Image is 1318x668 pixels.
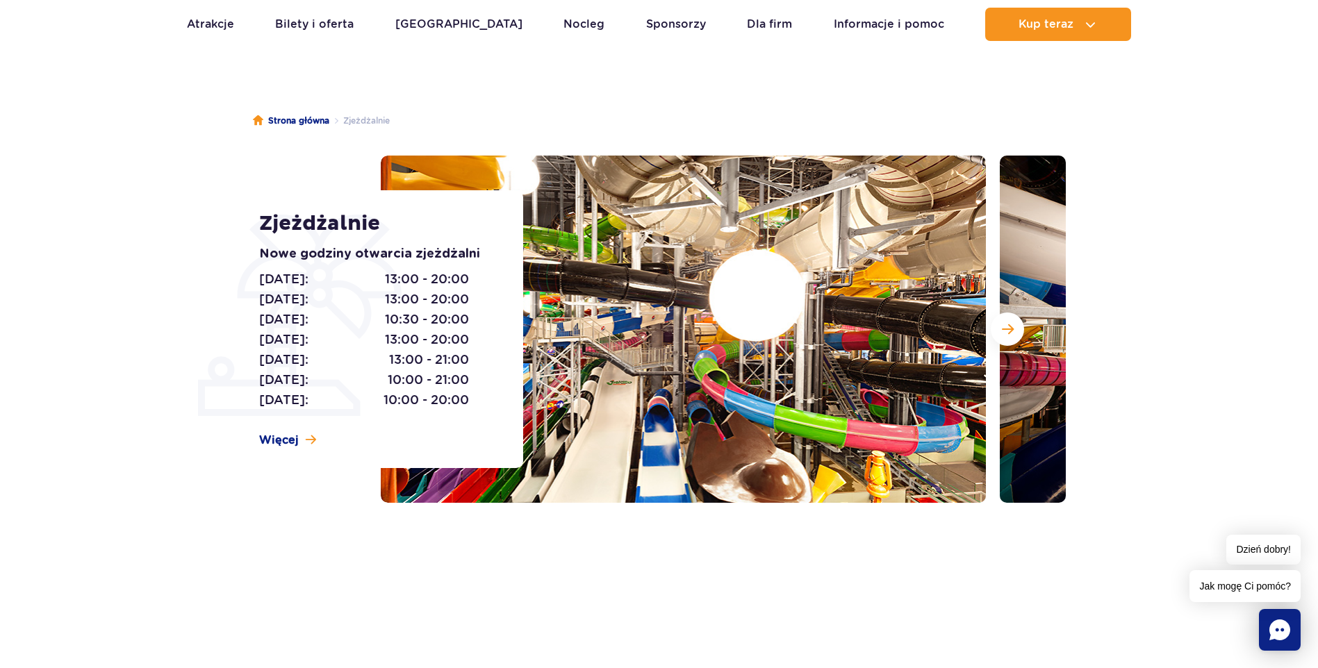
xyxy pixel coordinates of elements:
[563,8,604,41] a: Nocleg
[259,390,308,410] span: [DATE]:
[275,8,354,41] a: Bilety i oferta
[259,370,308,390] span: [DATE]:
[385,290,469,309] span: 13:00 - 20:00
[1189,570,1301,602] span: Jak mogę Ci pomóc?
[991,312,1024,346] button: Następny slajd
[259,433,299,448] span: Więcej
[646,8,706,41] a: Sponsorzy
[187,8,234,41] a: Atrakcje
[259,350,308,369] span: [DATE]:
[259,433,316,448] a: Więcej
[259,244,492,264] p: Nowe godziny otwarcia zjeżdżalni
[1019,18,1073,31] span: Kup teraz
[985,8,1131,41] button: Kup teraz
[834,8,944,41] a: Informacje i pomoc
[384,390,469,410] span: 10:00 - 20:00
[329,114,390,128] li: Zjeżdżalnie
[385,310,469,329] span: 10:30 - 20:00
[1259,609,1301,651] div: Chat
[259,269,308,289] span: [DATE]:
[253,114,329,128] a: Strona główna
[747,8,792,41] a: Dla firm
[259,330,308,349] span: [DATE]:
[1226,535,1301,565] span: Dzień dobry!
[385,269,469,289] span: 13:00 - 20:00
[259,310,308,329] span: [DATE]:
[259,211,492,236] h1: Zjeżdżalnie
[395,8,522,41] a: [GEOGRAPHIC_DATA]
[388,370,469,390] span: 10:00 - 21:00
[385,330,469,349] span: 13:00 - 20:00
[259,290,308,309] span: [DATE]:
[389,350,469,369] span: 13:00 - 21:00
